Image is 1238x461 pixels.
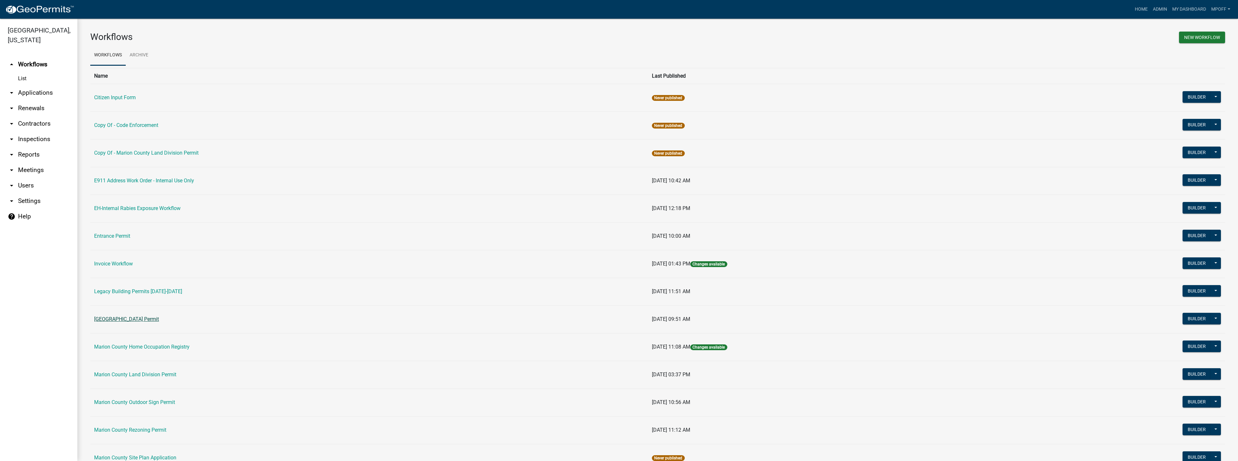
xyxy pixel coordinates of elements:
[94,344,190,350] a: Marion County Home Occupation Registry
[652,316,690,322] span: [DATE] 09:51 AM
[652,95,684,101] span: Never published
[94,150,199,156] a: Copy Of - Marion County Land Division Permit
[94,455,176,461] a: Marion County Site Plan Application
[652,455,684,461] span: Never published
[652,288,690,294] span: [DATE] 11:51 AM
[690,344,727,350] span: Changes available
[652,233,690,239] span: [DATE] 10:00 AM
[8,197,15,205] i: arrow_drop_down
[652,427,690,433] span: [DATE] 11:12 AM
[8,151,15,158] i: arrow_drop_down
[94,427,166,433] a: Marion County Rezoning Permit
[94,178,194,184] a: E911 Address Work Order - Internal Use Only
[690,261,727,267] span: Changes available
[8,61,15,68] i: arrow_drop_up
[8,135,15,143] i: arrow_drop_down
[652,205,690,211] span: [DATE] 12:18 PM
[8,166,15,174] i: arrow_drop_down
[94,122,158,128] a: Copy Of - Code Enforcement
[94,371,176,378] a: Marion County Land Division Permit
[1183,257,1211,269] button: Builder
[94,288,182,294] a: Legacy Building Permits [DATE]-[DATE]
[652,344,690,350] span: [DATE] 11:08 AM
[94,261,133,267] a: Invoice Workflow
[648,68,1017,84] th: Last Published
[1183,119,1211,130] button: Builder
[1179,32,1225,43] button: New Workflow
[1183,368,1211,380] button: Builder
[94,399,175,405] a: Marion County Outdoor Sign Permit
[8,182,15,189] i: arrow_drop_down
[1132,3,1150,15] a: Home
[652,178,690,184] span: [DATE] 10:42 AM
[1170,3,1209,15] a: My Dashboard
[652,150,684,156] span: Never published
[1183,174,1211,186] button: Builder
[8,104,15,112] i: arrow_drop_down
[652,261,690,267] span: [DATE] 01:43 PM
[94,205,181,211] a: EH-Internal Rabies Exposure Workflow
[8,120,15,128] i: arrow_drop_down
[94,316,159,322] a: [GEOGRAPHIC_DATA] Permit
[8,213,15,220] i: help
[1183,424,1211,435] button: Builder
[652,399,690,405] span: [DATE] 10:56 AM
[1183,147,1211,158] button: Builder
[126,45,152,66] a: Archive
[90,45,126,66] a: Workflows
[1183,91,1211,103] button: Builder
[90,68,648,84] th: Name
[1150,3,1170,15] a: Admin
[652,123,684,129] span: Never published
[1183,396,1211,408] button: Builder
[1183,285,1211,297] button: Builder
[94,94,136,101] a: Citizen Input Form
[1183,202,1211,214] button: Builder
[1183,230,1211,241] button: Builder
[1209,3,1233,15] a: mpoff
[94,233,130,239] a: Entrance Permit
[90,32,653,43] h3: Workflows
[8,89,15,97] i: arrow_drop_down
[652,371,690,378] span: [DATE] 03:37 PM
[1183,341,1211,352] button: Builder
[1183,313,1211,324] button: Builder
